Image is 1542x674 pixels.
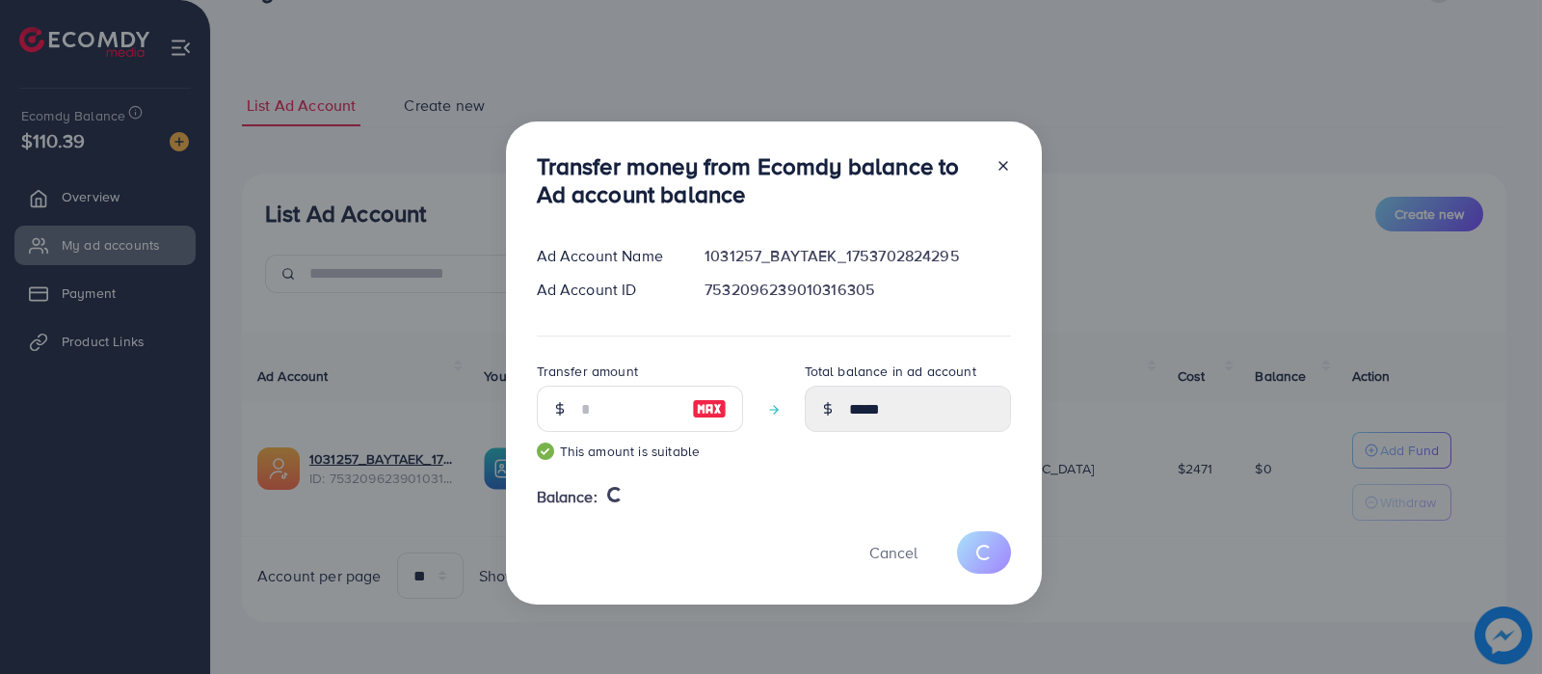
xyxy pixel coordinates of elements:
label: Total balance in ad account [805,362,976,381]
img: image [692,397,727,420]
h3: Transfer money from Ecomdy balance to Ad account balance [537,152,980,208]
small: This amount is suitable [537,442,743,461]
div: 1031257_BAYTAEK_1753702824295 [689,245,1025,267]
button: Cancel [845,531,942,573]
div: Ad Account ID [521,279,690,301]
label: Transfer amount [537,362,638,381]
img: guide [537,443,554,460]
div: Ad Account Name [521,245,690,267]
span: Balance: [537,486,598,508]
div: 7532096239010316305 [689,279,1025,301]
span: Cancel [869,542,917,563]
